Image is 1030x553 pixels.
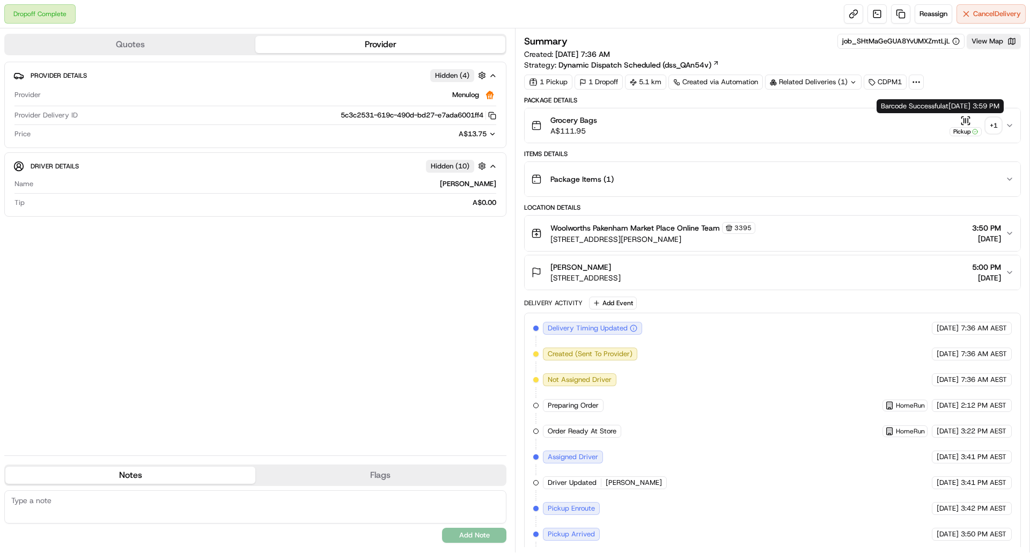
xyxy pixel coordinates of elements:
button: Notes [5,467,255,484]
div: Barcode Successful [877,99,1004,113]
span: Hidden ( 4 ) [435,71,469,80]
span: Created: [524,49,610,60]
span: Tip [14,198,25,208]
span: Provider Delivery ID [14,110,78,120]
span: Pickup Arrived [548,529,595,539]
span: 3:42 PM AEST [961,504,1006,513]
span: 3:50 PM [972,223,1001,233]
span: [DATE] [937,401,959,410]
button: Package Items (1) [525,162,1020,196]
span: Hidden ( 10 ) [431,161,469,171]
span: Driver Updated [548,478,597,488]
span: Driver Details [31,162,79,171]
span: A$111.95 [550,126,597,136]
span: [DATE] [937,529,959,539]
button: Flags [255,467,505,484]
span: 7:36 AM AEST [961,323,1007,333]
span: 3395 [734,224,752,232]
span: [DATE] [937,452,959,462]
button: Pickup+1 [950,115,1001,136]
a: Created via Automation [668,75,763,90]
span: HomeRun [896,427,925,436]
h3: Summary [524,36,568,46]
div: Pickup [950,127,982,136]
button: 5c3c2531-619c-490d-bd27-e7ada6001ff4 [341,110,496,120]
span: [DATE] [972,272,1001,283]
button: Add Event [589,297,637,309]
span: 7:36 AM AEST [961,375,1007,385]
span: Created (Sent To Provider) [548,349,632,359]
span: [DATE] [937,349,959,359]
span: Grocery Bags [550,115,597,126]
button: CancelDelivery [957,4,1026,24]
button: Pickup [950,115,982,136]
span: [DATE] [972,233,1001,244]
span: Package Items ( 1 ) [550,174,614,185]
span: 3:50 PM AEST [961,529,1006,539]
span: 7:36 AM AEST [961,349,1007,359]
button: Driver DetailsHidden (10) [13,157,497,175]
span: Price [14,129,31,139]
span: 3:41 PM AEST [961,478,1006,488]
span: 5:00 PM [972,262,1001,272]
button: Hidden (10) [426,159,489,173]
button: [PERSON_NAME][STREET_ADDRESS]5:00 PM[DATE] [525,255,1020,290]
div: Strategy: [524,60,719,70]
span: 3:41 PM AEST [961,452,1006,462]
div: [PERSON_NAME] [38,179,496,189]
div: 5.1 km [625,75,666,90]
button: Provider [255,36,505,53]
div: Delivery Activity [524,299,583,307]
img: justeat_logo.png [483,89,496,101]
span: 2:12 PM AEST [961,401,1006,410]
span: at [DATE] 3:59 PM [942,101,999,110]
span: Order Ready At Store [548,426,616,436]
div: + 1 [986,118,1001,133]
span: Cancel Delivery [973,9,1021,19]
button: Provider DetailsHidden (4) [13,67,497,84]
button: Reassign [915,4,952,24]
div: Items Details [524,150,1021,158]
span: Dynamic Dispatch Scheduled (dss_QAn54v) [558,60,711,70]
button: A$13.75 [402,129,496,139]
button: Grocery BagsA$111.95Pickup+1 [525,108,1020,143]
div: 1 Dropoff [575,75,623,90]
a: Dynamic Dispatch Scheduled (dss_QAn54v) [558,60,719,70]
span: Delivery Timing Updated [548,323,628,333]
button: job_SHtMaGeGUA8YvUMXZmtLjL [842,36,960,46]
div: 1 Pickup [524,75,572,90]
div: A$0.00 [29,198,496,208]
span: Woolworths Pakenham Market Place Online Team [550,223,720,233]
span: Pickup Enroute [548,504,595,513]
span: Assigned Driver [548,452,598,462]
button: Woolworths Pakenham Market Place Online Team3395[STREET_ADDRESS][PERSON_NAME]3:50 PM[DATE] [525,216,1020,251]
div: Package Details [524,96,1021,105]
span: [STREET_ADDRESS][PERSON_NAME] [550,234,755,245]
span: [DATE] [937,504,959,513]
span: Provider Details [31,71,87,80]
button: View Map [967,34,1021,49]
span: [PERSON_NAME] [550,262,611,272]
span: Not Assigned Driver [548,375,612,385]
button: Hidden (4) [430,69,489,82]
span: HomeRun [896,401,925,410]
button: Quotes [5,36,255,53]
span: Preparing Order [548,401,599,410]
span: Reassign [919,9,947,19]
span: Menulog [452,90,479,100]
span: [STREET_ADDRESS] [550,272,621,283]
span: [DATE] [937,478,959,488]
span: [PERSON_NAME] [606,478,662,488]
span: [DATE] [937,323,959,333]
span: Provider [14,90,41,100]
div: Location Details [524,203,1021,212]
div: CDPM1 [864,75,907,90]
span: [DATE] [937,375,959,385]
span: [DATE] [937,426,959,436]
span: [DATE] 7:36 AM [555,49,610,59]
span: Name [14,179,33,189]
span: 3:22 PM AEST [961,426,1006,436]
div: Related Deliveries (1) [765,75,862,90]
